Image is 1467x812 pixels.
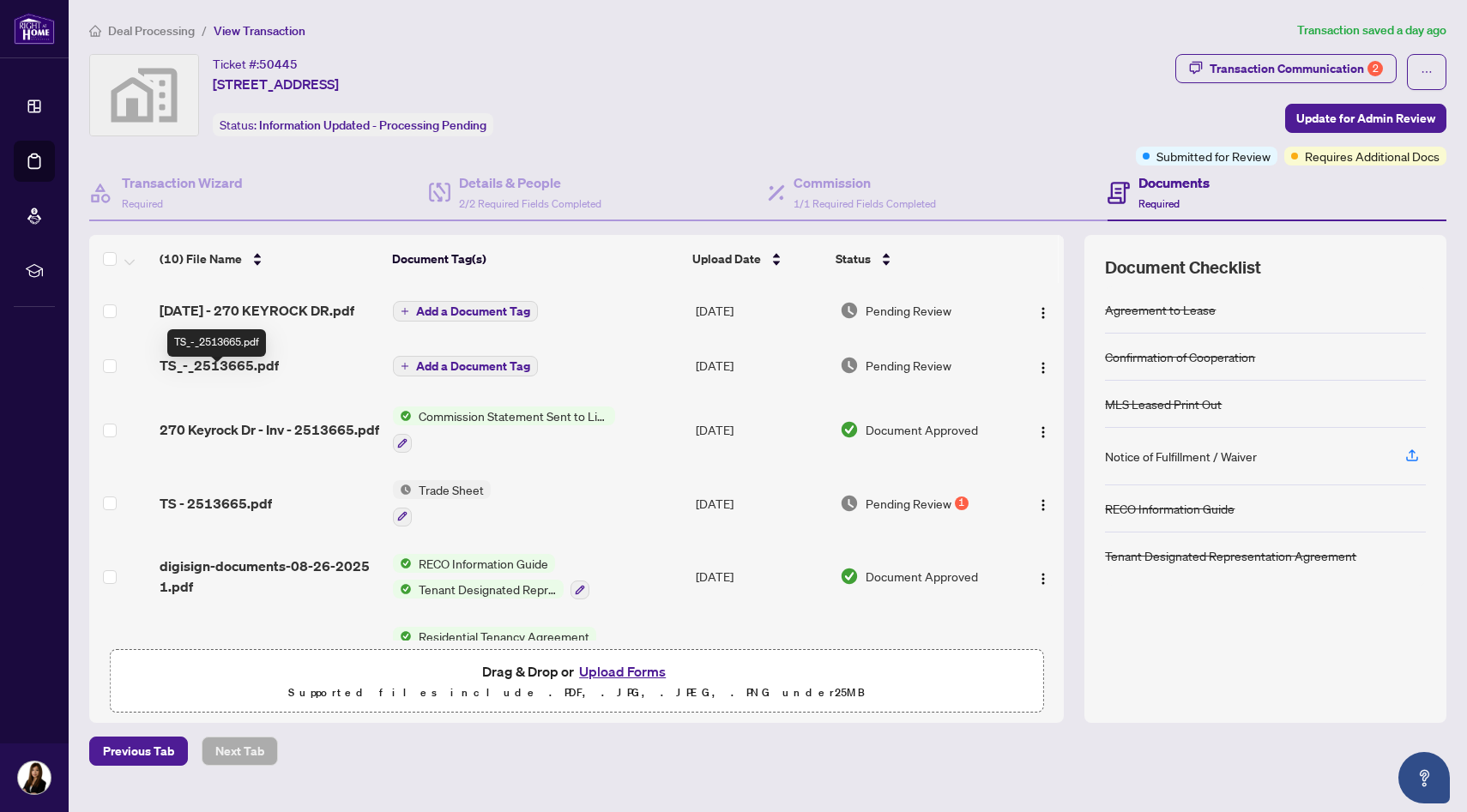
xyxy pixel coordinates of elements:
span: [DATE] - 270 KEYROCK DR.pdf [160,300,354,321]
span: Document Checklist [1105,256,1261,280]
span: 270 Keyrock Dr - Inv - 2513665.pdf [160,419,379,440]
img: Status Icon [393,480,412,499]
img: Logo [1036,306,1050,320]
span: Tenant Designated Representation Agreement [412,580,564,598]
td: [DATE] [689,283,833,338]
h4: Documents [1138,172,1210,193]
img: Document Status [840,356,859,375]
td: [DATE] [689,338,833,393]
span: Add a Document Tag [416,305,530,317]
div: Status: [213,113,493,136]
span: Requires Additional Docs [1305,147,1440,165]
div: Transaction Communication [1210,55,1383,82]
button: Status IconTrade Sheet [393,480,491,526]
button: Status IconCommission Statement Sent to Listing Brokerage [393,406,615,453]
button: Add a Document Tag [393,300,538,322]
span: Information Updated - Processing Pending [259,117,486,133]
div: Notice of Fulfillment / Waiver [1105,447,1257,466]
img: Logo [1036,425,1050,439]
img: Status Icon [393,406,412,425]
span: Required [1138,197,1180,210]
span: TS_-_2513665.pdf [160,355,279,376]
span: Document Approved [866,420,978,439]
span: Document Approved [866,567,978,586]
th: Document Tag(s) [385,235,685,283]
span: RECO Information Guide [412,554,555,573]
button: Status IconResidential Tenancy Agreement [393,627,596,673]
span: Pending Review [866,301,951,320]
button: Add a Document Tag [393,301,538,322]
td: [DATE] [689,613,833,687]
span: Submitted for Review [1156,147,1271,165]
img: Document Status [840,420,859,439]
p: Supported files include .PDF, .JPG, .JPEG, .PNG under 25 MB [121,683,1032,703]
span: Upload Date [692,250,761,268]
button: Status IconRECO Information GuideStatus IconTenant Designated Representation Agreement [393,554,589,600]
div: MLS Leased Print Out [1105,394,1222,413]
img: Status Icon [393,627,412,646]
div: 2 [1367,61,1383,76]
img: Logo [1036,361,1050,375]
th: (10) File Name [153,235,385,283]
span: Drag & Drop or [482,660,671,683]
span: Trade Sheet [412,480,491,499]
td: [DATE] [689,393,833,466]
img: Profile Icon [18,761,51,794]
img: Document Status [840,301,859,320]
button: Logo [1029,562,1057,590]
span: plus [401,362,409,370]
div: Tenant Designated Representation Agreement [1105,546,1356,565]
h4: Transaction Wizard [122,172,243,193]
h4: Details & People [459,172,601,193]
span: Previous Tab [103,737,174,765]
td: [DATE] [689,540,833,614]
div: Agreement to Lease [1105,300,1216,319]
td: [DATE] [689,466,833,540]
span: 50445 [259,57,298,72]
span: Drag & Drop orUpload FormsSupported files include .PDF, .JPG, .JPEG, .PNG under25MB [111,650,1042,713]
span: Required [122,197,163,210]
button: Transaction Communication2 [1175,54,1397,83]
span: 270 Standard.pdf [160,640,272,660]
li: / [202,21,207,40]
button: Add a Document Tag [393,355,538,377]
div: RECO Information Guide [1105,499,1235,518]
img: Logo [1036,498,1050,512]
button: Logo [1029,297,1057,324]
img: Logo [1036,572,1050,586]
div: Confirmation of Cooperation [1105,347,1255,366]
img: Status Icon [393,580,412,598]
span: Commission Statement Sent to Listing Brokerage [412,406,615,425]
h4: Commission [794,172,936,193]
button: Previous Tab [89,737,188,766]
img: logo [14,13,55,45]
div: Ticket #: [213,54,298,74]
span: Status [836,250,871,268]
span: 1/1 Required Fields Completed [794,197,936,210]
th: Upload Date [685,235,829,283]
button: Next Tab [202,737,278,766]
span: Pending Review [866,494,951,513]
span: View Transaction [214,23,305,39]
span: Update for Admin Review [1296,105,1435,132]
img: Document Status [840,567,859,586]
span: Add a Document Tag [416,360,530,372]
th: Status [829,235,1008,283]
span: TS - 2513665.pdf [160,493,272,514]
span: home [89,25,101,37]
button: Add a Document Tag [393,356,538,376]
span: Deal Processing [108,23,195,39]
span: 2/2 Required Fields Completed [459,197,601,210]
div: TS_-_2513665.pdf [167,329,266,357]
img: Document Status [840,494,859,513]
button: Update for Admin Review [1285,104,1446,133]
article: Transaction saved a day ago [1297,21,1446,40]
span: plus [401,307,409,316]
span: Residential Tenancy Agreement [412,627,596,646]
button: Upload Forms [574,660,671,683]
img: svg%3e [90,55,198,135]
button: Logo [1029,416,1057,443]
button: Open asap [1398,752,1450,803]
span: ellipsis [1421,66,1433,78]
img: Status Icon [393,554,412,573]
